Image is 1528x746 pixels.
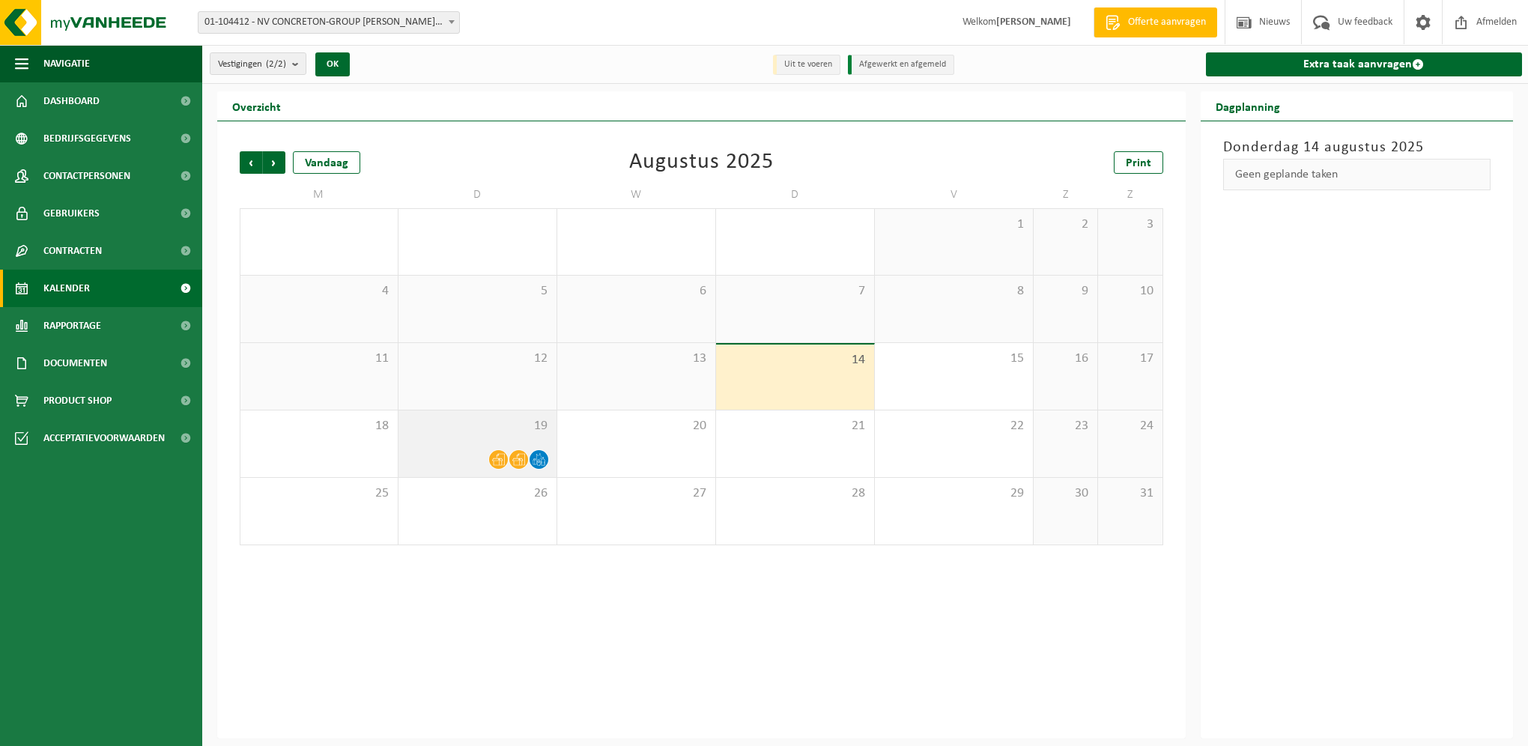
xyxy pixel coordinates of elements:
span: Gebruikers [43,195,100,232]
span: Bedrijfsgegevens [43,120,131,157]
h2: Dagplanning [1201,91,1295,121]
a: Extra taak aanvragen [1206,52,1523,76]
span: 12 [406,351,549,367]
span: 4 [248,283,390,300]
span: 01-104412 - NV CONCRETON-GROUP W.NAESSENS - SCHENDELBEKE [198,11,460,34]
span: 16 [1041,351,1090,367]
h3: Donderdag 14 augustus 2025 [1223,136,1491,159]
span: Kalender [43,270,90,307]
li: Uit te voeren [773,55,840,75]
span: 17 [1106,351,1154,367]
span: 15 [882,351,1025,367]
span: Acceptatievoorwaarden [43,419,165,457]
td: Z [1098,181,1162,208]
span: 5 [406,283,549,300]
td: M [240,181,398,208]
span: 23 [1041,418,1090,434]
a: Print [1114,151,1163,174]
td: V [875,181,1034,208]
td: Z [1034,181,1098,208]
span: 18 [248,418,390,434]
button: OK [315,52,350,76]
button: Vestigingen(2/2) [210,52,306,75]
span: 26 [406,485,549,502]
span: Vestigingen [218,53,286,76]
span: 30 [1041,485,1090,502]
span: Documenten [43,345,107,382]
span: Navigatie [43,45,90,82]
span: Contracten [43,232,102,270]
span: Dashboard [43,82,100,120]
span: 20 [565,418,708,434]
span: 6 [565,283,708,300]
td: D [716,181,875,208]
span: Offerte aanvragen [1124,15,1210,30]
span: Volgende [263,151,285,174]
span: Vorige [240,151,262,174]
span: 8 [882,283,1025,300]
span: 14 [724,352,867,369]
span: 7 [724,283,867,300]
span: 9 [1041,283,1090,300]
span: Product Shop [43,382,112,419]
span: Print [1126,157,1151,169]
td: W [557,181,716,208]
span: 13 [565,351,708,367]
span: 22 [882,418,1025,434]
span: 24 [1106,418,1154,434]
div: Augustus 2025 [629,151,774,174]
span: 31 [1106,485,1154,502]
span: 28 [724,485,867,502]
td: D [398,181,557,208]
span: 27 [565,485,708,502]
span: 19 [406,418,549,434]
span: 11 [248,351,390,367]
span: 3 [1106,216,1154,233]
count: (2/2) [266,59,286,69]
li: Afgewerkt en afgemeld [848,55,954,75]
span: 2 [1041,216,1090,233]
a: Offerte aanvragen [1094,7,1217,37]
span: Contactpersonen [43,157,130,195]
span: 29 [882,485,1025,502]
span: 1 [882,216,1025,233]
span: 25 [248,485,390,502]
div: Vandaag [293,151,360,174]
span: 10 [1106,283,1154,300]
span: 21 [724,418,867,434]
strong: [PERSON_NAME] [996,16,1071,28]
h2: Overzicht [217,91,296,121]
span: Rapportage [43,307,101,345]
span: 01-104412 - NV CONCRETON-GROUP W.NAESSENS - SCHENDELBEKE [198,12,459,33]
div: Geen geplande taken [1223,159,1491,190]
